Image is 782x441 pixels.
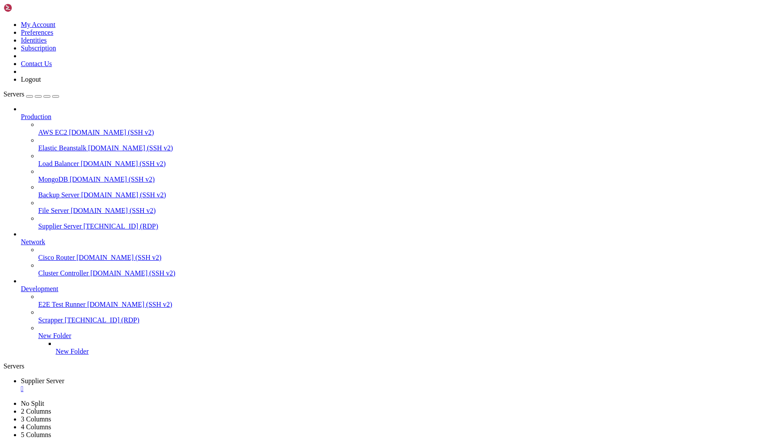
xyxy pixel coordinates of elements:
[21,238,779,246] a: Network
[38,207,779,215] a: File Server [DOMAIN_NAME] (SSH v2)
[21,285,58,292] span: Development
[21,44,56,52] a: Subscription
[38,183,779,199] li: Backup Server [DOMAIN_NAME] (SSH v2)
[21,113,51,120] span: Production
[21,238,45,245] span: Network
[38,160,79,167] span: Load Balancer
[38,168,779,183] li: MongoDB [DOMAIN_NAME] (SSH v2)
[38,316,63,324] span: Scrapper
[38,246,779,262] li: Cisco Router [DOMAIN_NAME] (SSH v2)
[38,152,779,168] li: Load Balancer [DOMAIN_NAME] (SSH v2)
[38,301,86,308] span: E2E Test Runner
[38,160,779,168] a: Load Balancer [DOMAIN_NAME] (SSH v2)
[21,277,779,355] li: Development
[65,316,139,324] span: [TECHNICAL_ID] (RDP)
[21,415,51,423] a: 3 Columns
[3,362,779,370] div: Servers
[21,36,47,44] a: Identities
[83,222,158,230] span: [TECHNICAL_ID] (RDP)
[38,121,779,136] li: AWS EC2 [DOMAIN_NAME] (SSH v2)
[38,332,779,340] a: New Folder
[38,324,779,355] li: New Folder
[38,215,779,230] li: Supplier Server [TECHNICAL_ID] (RDP)
[21,377,779,393] a: Supplier Server
[90,269,176,277] span: [DOMAIN_NAME] (SSH v2)
[21,21,56,28] a: My Account
[38,191,779,199] a: Backup Server [DOMAIN_NAME] (SSH v2)
[38,144,779,152] a: Elastic Beanstalk [DOMAIN_NAME] (SSH v2)
[38,254,75,261] span: Cisco Router
[71,207,156,214] span: [DOMAIN_NAME] (SSH v2)
[21,285,779,293] a: Development
[21,76,41,83] a: Logout
[76,254,162,261] span: [DOMAIN_NAME] (SSH v2)
[21,385,779,393] a: 
[87,301,172,308] span: [DOMAIN_NAME] (SSH v2)
[70,176,155,183] span: [DOMAIN_NAME] (SSH v2)
[38,176,779,183] a: MongoDB [DOMAIN_NAME] (SSH v2)
[38,207,69,214] span: File Server
[38,144,86,152] span: Elastic Beanstalk
[69,129,154,136] span: [DOMAIN_NAME] (SSH v2)
[38,269,779,277] a: Cluster Controller [DOMAIN_NAME] (SSH v2)
[3,90,24,98] span: Servers
[56,340,779,355] li: New Folder
[21,400,44,407] a: No Split
[38,254,779,262] a: Cisco Router [DOMAIN_NAME] (SSH v2)
[38,176,68,183] span: MongoDB
[38,332,71,339] span: New Folder
[56,348,89,355] span: New Folder
[38,191,80,199] span: Backup Server
[21,408,51,415] a: 2 Columns
[38,222,779,230] a: Supplier Server [TECHNICAL_ID] (RDP)
[38,308,779,324] li: Scrapper [TECHNICAL_ID] (RDP)
[38,293,779,308] li: E2E Test Runner [DOMAIN_NAME] (SSH v2)
[38,136,779,152] li: Elastic Beanstalk [DOMAIN_NAME] (SSH v2)
[38,222,82,230] span: Supplier Server
[21,423,51,431] a: 4 Columns
[38,269,89,277] span: Cluster Controller
[21,113,779,121] a: Production
[38,129,67,136] span: AWS EC2
[38,129,779,136] a: AWS EC2 [DOMAIN_NAME] (SSH v2)
[21,431,51,438] a: 5 Columns
[3,90,59,98] a: Servers
[81,160,166,167] span: [DOMAIN_NAME] (SSH v2)
[38,301,779,308] a: E2E Test Runner [DOMAIN_NAME] (SSH v2)
[21,377,64,385] span: Supplier Server
[81,191,166,199] span: [DOMAIN_NAME] (SSH v2)
[3,3,53,12] img: Shellngn
[38,262,779,277] li: Cluster Controller [DOMAIN_NAME] (SSH v2)
[21,29,53,36] a: Preferences
[21,60,52,67] a: Contact Us
[38,199,779,215] li: File Server [DOMAIN_NAME] (SSH v2)
[38,316,779,324] a: Scrapper [TECHNICAL_ID] (RDP)
[88,144,173,152] span: [DOMAIN_NAME] (SSH v2)
[56,348,779,355] a: New Folder
[21,105,779,230] li: Production
[21,230,779,277] li: Network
